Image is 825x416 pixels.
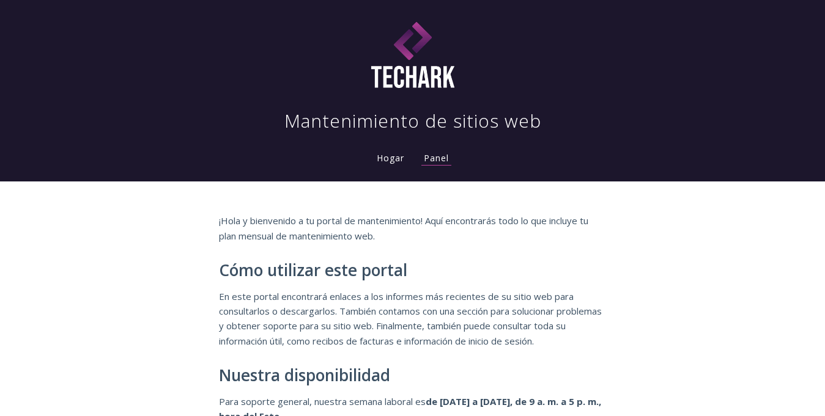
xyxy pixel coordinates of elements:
[219,290,602,347] font: En este portal encontrará enlaces a los informes más recientes de su sitio web para consultarlos ...
[219,214,588,241] font: ¡Hola y bienvenido a tu portal de mantenimiento! Aquí encontrarás todo lo que incluye tu plan men...
[377,152,404,164] font: Hogar
[424,152,449,164] font: Panel
[219,395,426,407] font: Para soporte general, nuestra semana laboral es
[374,152,407,164] a: Hogar
[219,259,407,281] font: Cómo utilizar este portal
[284,108,541,133] font: Mantenimiento de sitios web
[219,364,390,386] font: Nuestra disponibilidad
[421,152,451,166] a: Panel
